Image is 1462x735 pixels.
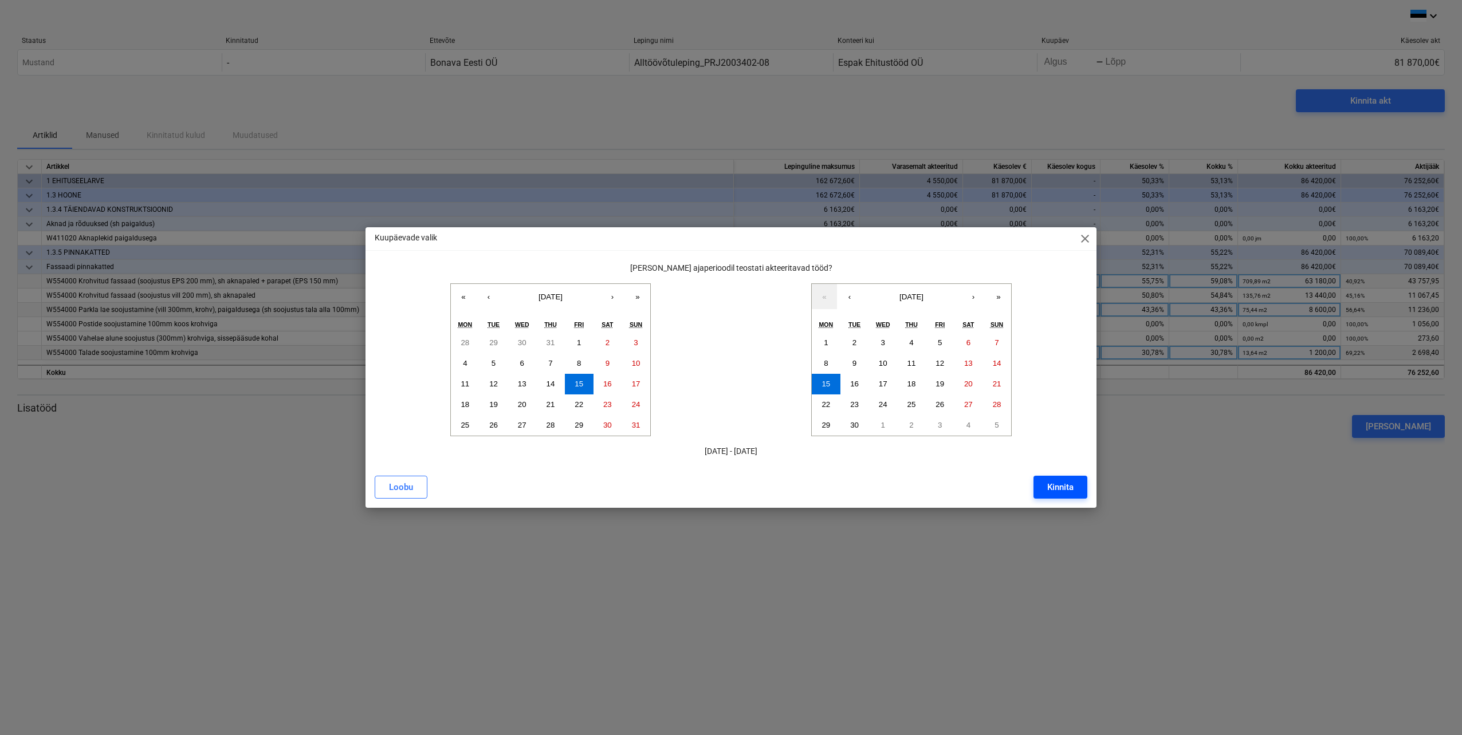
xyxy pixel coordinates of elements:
[938,421,942,429] abbr: October 3, 2025
[995,338,999,347] abbr: September 7, 2025
[850,400,859,409] abbr: September 23, 2025
[451,333,480,353] button: July 28, 2025
[536,333,565,353] button: July 31, 2025
[602,321,613,328] abbr: Saturday
[840,415,869,436] button: September 30, 2025
[603,380,612,388] abbr: August 16, 2025
[954,374,983,394] button: September 20, 2025
[606,359,610,367] abbr: August 9, 2025
[812,284,837,309] button: «
[594,353,622,374] button: August 9, 2025
[508,333,536,353] button: July 30, 2025
[1078,232,1092,246] span: close
[575,400,583,409] abbr: August 22, 2025
[926,374,954,394] button: September 19, 2025
[824,338,828,347] abbr: September 1, 2025
[819,321,834,328] abbr: Monday
[480,374,508,394] button: August 12, 2025
[575,421,583,429] abbr: August 29, 2025
[862,284,961,309] button: [DATE]
[501,284,600,309] button: [DATE]
[840,374,869,394] button: September 16, 2025
[982,353,1011,374] button: September 14, 2025
[547,400,555,409] abbr: August 21, 2025
[822,421,830,429] abbr: September 29, 2025
[606,338,610,347] abbr: August 2, 2025
[964,380,973,388] abbr: September 20, 2025
[539,293,563,301] span: [DATE]
[879,400,887,409] abbr: September 24, 2025
[982,415,1011,436] button: October 5, 2025
[518,400,526,409] abbr: August 20, 2025
[594,415,622,436] button: August 30, 2025
[492,359,496,367] abbr: August 5, 2025
[603,421,612,429] abbr: August 30, 2025
[520,359,524,367] abbr: August 6, 2025
[603,400,612,409] abbr: August 23, 2025
[938,338,942,347] abbr: September 5, 2025
[995,421,999,429] abbr: October 5, 2025
[515,321,529,328] abbr: Wednesday
[518,380,526,388] abbr: August 13, 2025
[622,333,650,353] button: August 3, 2025
[840,353,869,374] button: September 9, 2025
[966,338,970,347] abbr: September 6, 2025
[389,480,413,495] div: Loobu
[1033,476,1087,499] button: Kinnita
[868,415,897,436] button: October 1, 2025
[897,374,926,394] button: September 18, 2025
[840,333,869,353] button: September 2, 2025
[594,374,622,394] button: August 16, 2025
[868,333,897,353] button: September 3, 2025
[993,359,1001,367] abbr: September 14, 2025
[375,476,427,499] button: Loobu
[489,400,498,409] abbr: August 19, 2025
[868,374,897,394] button: September 17, 2025
[622,353,650,374] button: August 10, 2025
[463,359,467,367] abbr: August 4, 2025
[536,353,565,374] button: August 7, 2025
[909,421,913,429] abbr: October 2, 2025
[565,374,594,394] button: August 15, 2025
[964,359,973,367] abbr: September 13, 2025
[954,333,983,353] button: September 6, 2025
[812,394,840,415] button: September 22, 2025
[536,415,565,436] button: August 28, 2025
[622,394,650,415] button: August 24, 2025
[964,400,973,409] abbr: September 27, 2025
[480,353,508,374] button: August 5, 2025
[907,359,916,367] abbr: September 11, 2025
[508,415,536,436] button: August 27, 2025
[547,421,555,429] abbr: August 28, 2025
[480,394,508,415] button: August 19, 2025
[852,338,856,347] abbr: September 2, 2025
[451,394,480,415] button: August 18, 2025
[897,353,926,374] button: September 11, 2025
[962,321,974,328] abbr: Saturday
[954,394,983,415] button: September 27, 2025
[926,333,954,353] button: September 5, 2025
[518,421,526,429] abbr: August 27, 2025
[926,394,954,415] button: September 26, 2025
[489,421,498,429] abbr: August 26, 2025
[993,400,1001,409] abbr: September 28, 2025
[508,374,536,394] button: August 13, 2025
[991,321,1003,328] abbr: Sunday
[840,394,869,415] button: September 23, 2025
[476,284,501,309] button: ‹
[536,374,565,394] button: August 14, 2025
[451,374,480,394] button: August 11, 2025
[961,284,986,309] button: ›
[897,415,926,436] button: October 2, 2025
[966,421,970,429] abbr: October 4, 2025
[848,321,860,328] abbr: Tuesday
[632,421,640,429] abbr: August 31, 2025
[518,338,526,347] abbr: July 30, 2025
[577,359,581,367] abbr: August 8, 2025
[909,338,913,347] abbr: September 4, 2025
[876,321,890,328] abbr: Wednesday
[451,415,480,436] button: August 25, 2025
[850,421,859,429] abbr: September 30, 2025
[632,380,640,388] abbr: August 17, 2025
[489,338,498,347] abbr: July 29, 2025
